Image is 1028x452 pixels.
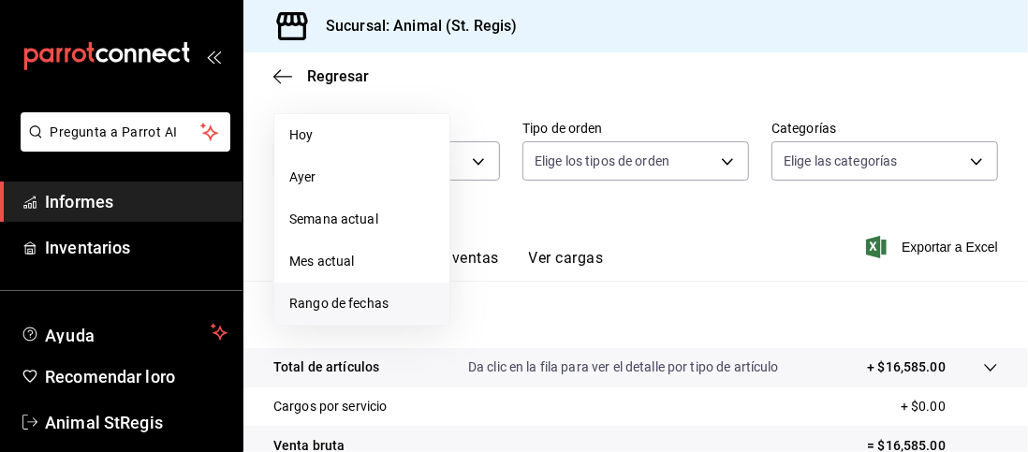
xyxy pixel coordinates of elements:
font: Ver ventas [425,249,499,267]
button: Pregunta a Parrot AI [21,112,230,152]
font: Recomendar loro [45,367,175,386]
div: pestañas de navegación [303,248,603,281]
button: Regresar [273,67,369,85]
font: Ver cargas [529,249,604,267]
button: Exportar a Excel [870,236,998,258]
button: abrir_cajón_menú [206,49,221,64]
a: Pregunta a Parrot AI [13,136,230,155]
font: Informes [45,192,113,211]
font: Elige las categorías [784,153,898,168]
font: Sucursal: Animal (St. Regis) [326,17,518,35]
font: + $16,585.00 [867,359,946,374]
font: + $0.00 [901,399,946,414]
font: Rango de fechas [289,296,389,311]
font: Total de artículos [273,359,379,374]
font: Ayer [289,169,316,184]
font: Regresar [307,67,369,85]
font: Categorías [771,122,836,137]
font: Cargos por servicio [273,399,388,414]
font: Elige los tipos de orden [535,153,669,168]
font: Semana actual [289,211,378,226]
font: Da clic en la fila para ver el detalle por tipo de artículo [468,359,779,374]
font: Pregunta a Parrot AI [51,124,178,139]
font: Tipo de orden [522,122,603,137]
font: Animal StRegis [45,413,163,432]
font: Mes actual [289,254,354,269]
font: Hoy [289,127,313,142]
font: Exportar a Excel [902,240,998,255]
font: Ayuda [45,326,95,345]
font: Inventarios [45,238,130,257]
